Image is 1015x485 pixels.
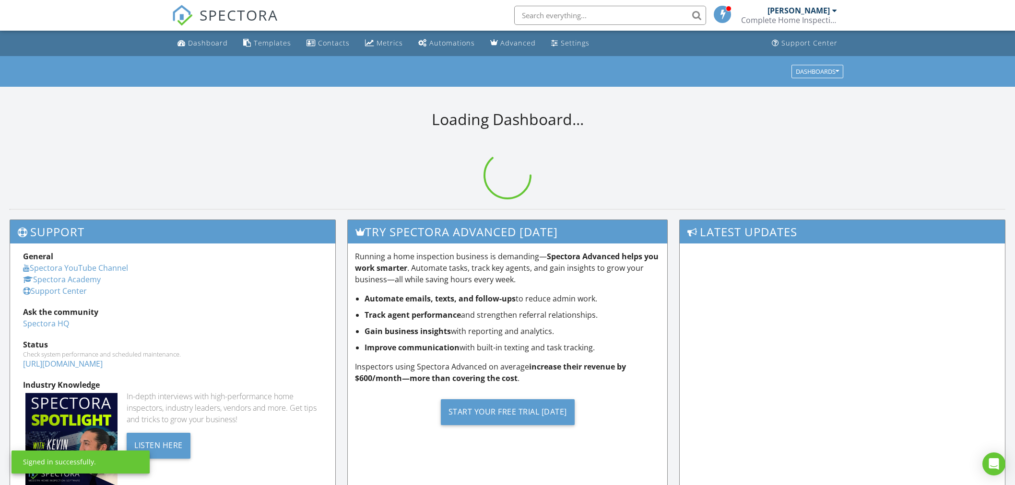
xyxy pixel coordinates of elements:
input: Search everything... [514,6,706,25]
img: The Best Home Inspection Software - Spectora [172,5,193,26]
strong: increase their revenue by $600/month—more than covering the cost [355,361,626,383]
strong: Spectora Advanced helps you work smarter [355,251,659,273]
button: Dashboards [791,65,843,78]
div: Check system performance and scheduled maintenance. [23,350,322,358]
strong: Gain business insights [365,326,451,336]
img: Spectoraspolightmain [25,393,118,485]
div: Dashboards [796,68,839,75]
div: Ask the community [23,306,322,318]
li: with built-in texting and task tracking. [365,342,660,353]
strong: Improve communication [365,342,460,353]
li: and strengthen referral relationships. [365,309,660,321]
strong: Track agent performance [365,310,461,320]
div: Open Intercom Messenger [982,452,1005,475]
li: to reduce admin work. [365,293,660,304]
div: In-depth interviews with high-performance home inspectors, industry leaders, vendors and more. Ge... [127,391,322,425]
a: Start Your Free Trial [DATE] [355,392,660,432]
a: SPECTORA [172,13,278,33]
a: Automations (Basic) [414,35,479,52]
a: Spectora Academy [23,274,101,285]
a: Contacts [303,35,354,52]
a: Templates [239,35,295,52]
div: Support Center [781,38,838,47]
a: Metrics [361,35,407,52]
strong: General [23,251,53,262]
strong: Automate emails, texts, and follow-ups [365,293,516,304]
span: SPECTORA [200,5,278,25]
div: Templates [254,38,291,47]
a: Spectora YouTube Channel [23,263,128,273]
a: Support Center [768,35,841,52]
h3: Latest Updates [680,220,1005,243]
h3: Try spectora advanced [DATE] [348,220,667,243]
a: Listen Here [127,439,190,450]
div: Status [23,339,322,350]
a: Support Center [23,286,87,296]
div: Start Your Free Trial [DATE] [441,399,575,425]
div: Industry Knowledge [23,379,322,391]
a: Dashboard [174,35,232,52]
li: with reporting and analytics. [365,325,660,337]
div: Advanced [500,38,536,47]
div: Automations [429,38,475,47]
div: Signed in successfully. [23,457,96,467]
a: [URL][DOMAIN_NAME] [23,358,103,369]
div: Settings [561,38,590,47]
div: Listen Here [127,433,190,459]
p: Inspectors using Spectora Advanced on average . [355,361,660,384]
div: Metrics [377,38,403,47]
div: Complete Home Inspections Plus [741,15,837,25]
a: Settings [547,35,593,52]
h3: Support [10,220,335,243]
a: Advanced [486,35,540,52]
div: [PERSON_NAME] [767,6,830,15]
div: Contacts [318,38,350,47]
p: Running a home inspection business is demanding— . Automate tasks, track key agents, and gain ins... [355,251,660,285]
a: Spectora HQ [23,318,69,329]
div: Dashboard [188,38,228,47]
